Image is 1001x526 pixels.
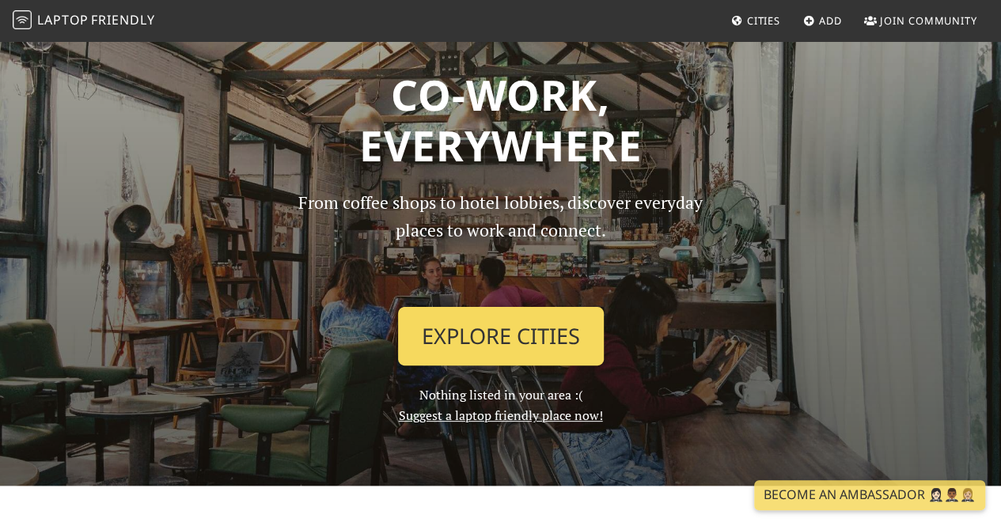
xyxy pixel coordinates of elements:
[399,407,603,424] a: Suggest a laptop friendly place now!
[37,11,89,28] span: Laptop
[59,70,942,170] h1: Co-work, Everywhere
[13,10,32,29] img: LaptopFriendly
[13,7,155,35] a: LaptopFriendly LaptopFriendly
[91,11,154,28] span: Friendly
[747,13,780,28] span: Cities
[819,13,842,28] span: Add
[880,13,977,28] span: Join Community
[285,189,717,294] p: From coffee shops to hotel lobbies, discover everyday places to work and connect.
[275,189,726,426] div: Nothing listed in your area :(
[797,6,848,35] a: Add
[858,6,984,35] a: Join Community
[754,480,985,510] a: Become an Ambassador 🤵🏻‍♀️🤵🏾‍♂️🤵🏼‍♀️
[398,307,604,365] a: Explore Cities
[725,6,787,35] a: Cities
